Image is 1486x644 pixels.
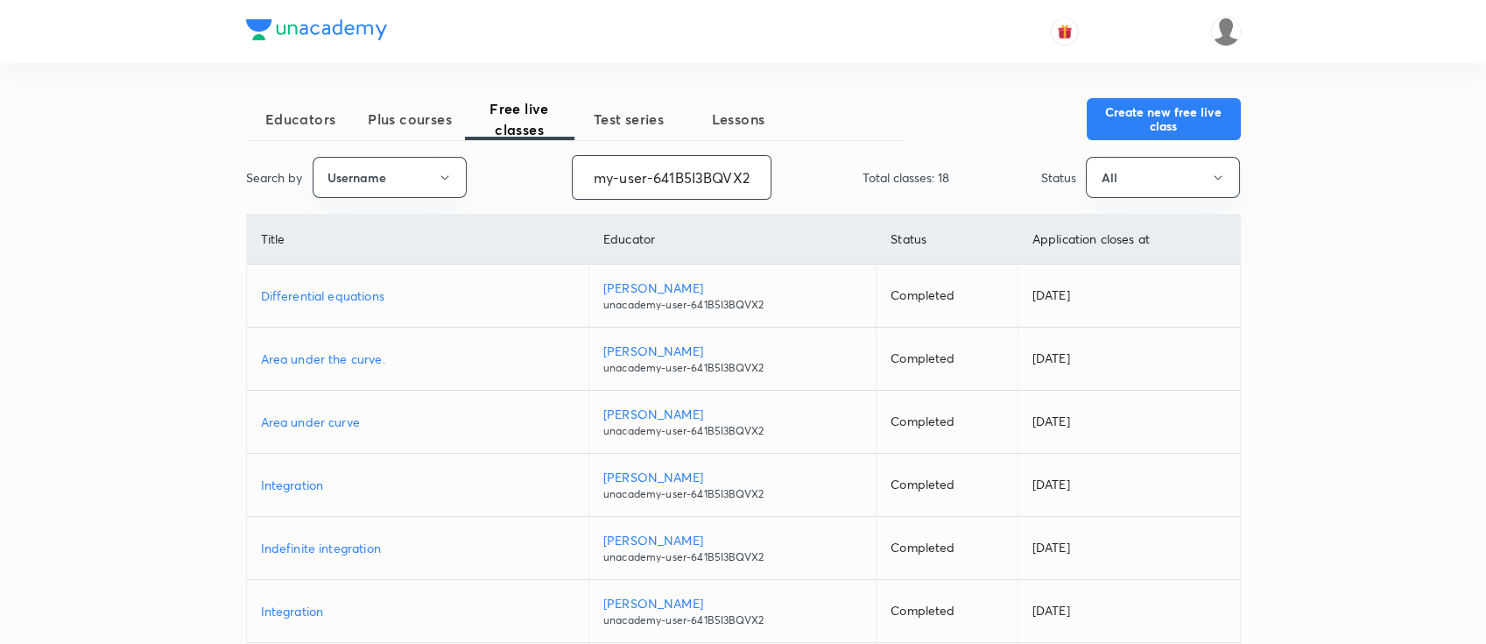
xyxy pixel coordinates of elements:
td: Completed [877,391,1018,454]
p: unacademy-user-641B5I3BQVX2 [603,360,862,376]
a: Area under curve [261,413,574,431]
img: Company Logo [246,19,387,40]
a: [PERSON_NAME]unacademy-user-641B5I3BQVX2 [603,531,862,565]
p: unacademy-user-641B5I3BQVX2 [603,423,862,439]
span: Educators [246,109,356,130]
p: unacademy-user-641B5I3BQVX2 [603,612,862,628]
a: [PERSON_NAME]unacademy-user-641B5I3BQVX2 [603,405,862,439]
p: Total classes: 18 [863,168,949,187]
td: [DATE] [1018,391,1239,454]
span: Plus courses [356,109,465,130]
p: [PERSON_NAME] [603,594,862,612]
td: Completed [877,580,1018,643]
p: [PERSON_NAME] [603,531,862,549]
p: Search by [246,168,302,187]
td: Completed [877,517,1018,580]
a: Integration [261,476,574,494]
td: [DATE] [1018,265,1239,328]
td: [DATE] [1018,517,1239,580]
a: Differential equations [261,287,574,305]
button: avatar [1051,18,1079,46]
span: Test series [574,109,684,130]
th: Status [877,215,1018,265]
a: [PERSON_NAME]unacademy-user-641B5I3BQVX2 [603,594,862,628]
a: [PERSON_NAME]unacademy-user-641B5I3BQVX2 [603,342,862,376]
img: nikita patil [1211,17,1241,46]
th: Title [247,215,589,265]
td: Completed [877,328,1018,391]
a: [PERSON_NAME]unacademy-user-641B5I3BQVX2 [603,468,862,502]
td: Completed [877,265,1018,328]
button: Username [313,157,467,198]
button: Create new free live class [1087,98,1241,140]
span: Free live classes [465,98,574,140]
td: [DATE] [1018,454,1239,517]
a: Indefinite integration [261,539,574,557]
td: [DATE] [1018,328,1239,391]
td: [DATE] [1018,580,1239,643]
a: [PERSON_NAME]unacademy-user-641B5I3BQVX2 [603,279,862,313]
p: Status [1040,168,1075,187]
input: Search... [573,155,771,200]
p: unacademy-user-641B5I3BQVX2 [603,549,862,565]
button: All [1086,157,1240,198]
p: [PERSON_NAME] [603,468,862,486]
p: unacademy-user-641B5I3BQVX2 [603,486,862,502]
span: Lessons [684,109,793,130]
p: [PERSON_NAME] [603,342,862,360]
a: Integration [261,602,574,620]
p: unacademy-user-641B5I3BQVX2 [603,297,862,313]
a: Area under the curve. [261,350,574,368]
img: avatar [1057,24,1073,39]
td: Completed [877,454,1018,517]
p: [PERSON_NAME] [603,405,862,423]
th: Educator [588,215,876,265]
th: Application closes at [1018,215,1239,265]
a: Company Logo [246,19,387,45]
p: [PERSON_NAME] [603,279,862,297]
